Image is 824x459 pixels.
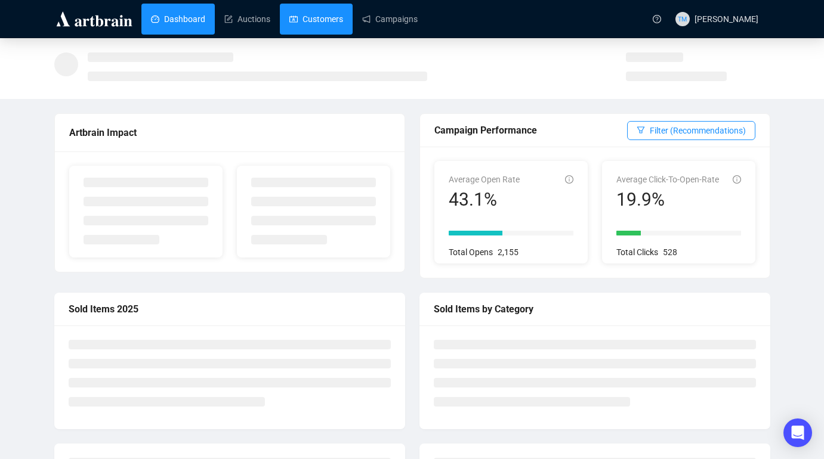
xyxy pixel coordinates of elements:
[678,14,687,24] span: TM
[449,188,520,211] div: 43.1%
[663,247,677,257] span: 528
[653,15,661,23] span: question-circle
[733,175,741,184] span: info-circle
[783,418,812,447] div: Open Intercom Messenger
[498,247,519,257] span: 2,155
[434,302,756,317] div: Sold Items by Category
[362,4,418,35] a: Campaigns
[627,121,755,140] button: Filter (Recommendations)
[616,175,719,184] span: Average Click-To-Open-Rate
[637,126,645,134] span: filter
[449,247,493,257] span: Total Opens
[224,4,270,35] a: Auctions
[695,14,758,24] span: [PERSON_NAME]
[69,302,391,317] div: Sold Items 2025
[616,188,719,211] div: 19.9%
[650,124,746,137] span: Filter (Recommendations)
[565,175,573,184] span: info-circle
[54,10,134,29] img: logo
[289,4,343,35] a: Customers
[434,123,627,138] div: Campaign Performance
[616,247,658,257] span: Total Clicks
[69,125,390,140] div: Artbrain Impact
[151,4,205,35] a: Dashboard
[449,175,520,184] span: Average Open Rate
